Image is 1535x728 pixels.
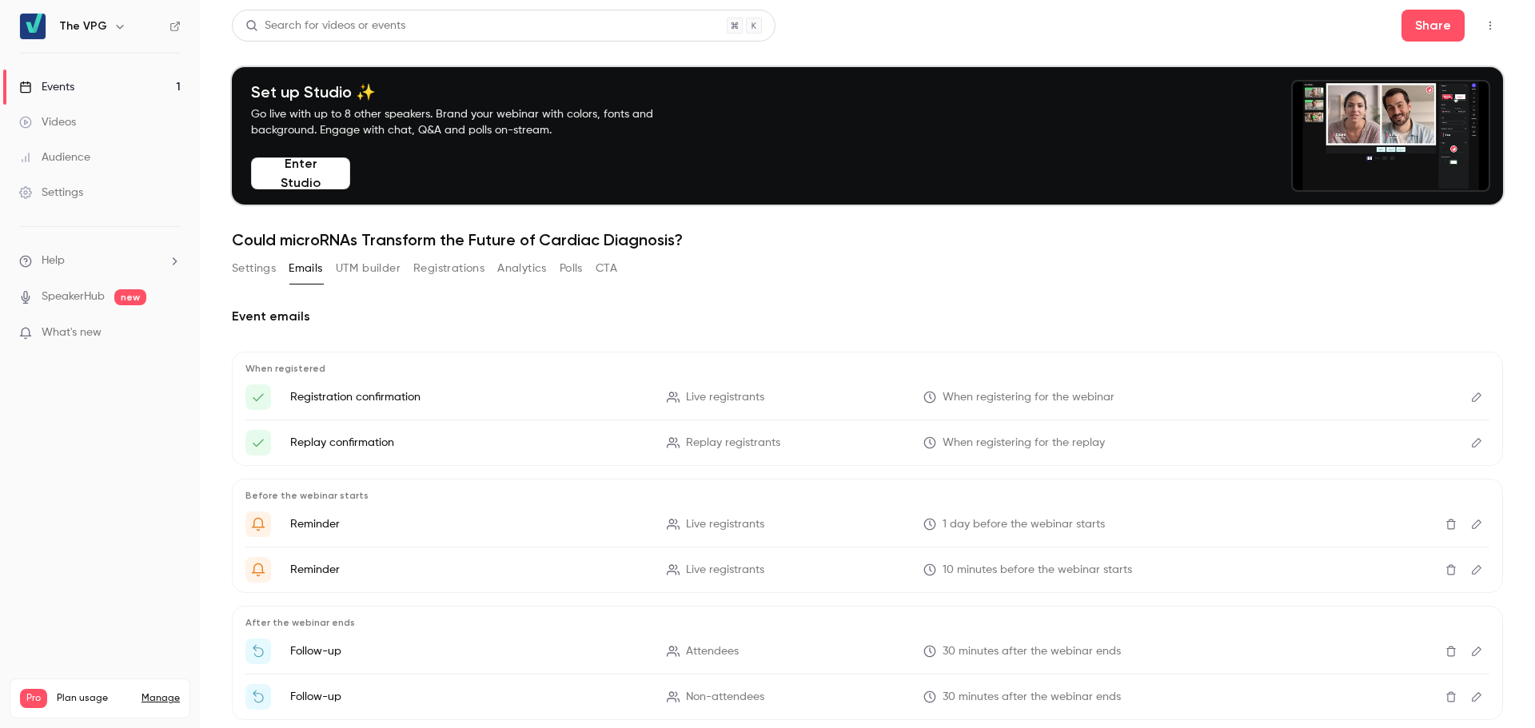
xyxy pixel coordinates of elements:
h2: Event emails [232,307,1503,326]
span: Live registrants [686,389,764,406]
button: Enter Studio [251,157,350,189]
span: 10 minutes before the webinar starts [943,562,1132,579]
p: Before the webinar starts [245,489,1489,502]
h1: Could microRNAs Transform the Future of Cardiac Diagnosis? [232,230,1503,249]
p: Reminder [290,516,648,532]
button: Emails [289,256,322,281]
span: 30 minutes after the webinar ends [943,643,1121,660]
li: Get Ready for '{{ event_name }}' tomorrow! [245,511,1489,537]
p: When registered [245,362,1489,375]
button: CTA [596,256,617,281]
button: Delete [1438,684,1464,710]
img: The VPG [20,14,46,39]
li: {{ event_name }} is about to go live [245,557,1489,583]
div: Videos [19,114,76,130]
a: SpeakerHub [42,288,105,305]
li: help-dropdown-opener [19,253,181,269]
p: After the webinar ends [245,616,1489,629]
a: Manage [142,692,180,705]
button: UTM builder [336,256,401,281]
button: Edit [1464,557,1489,583]
div: Audience [19,149,90,165]
span: Attendees [686,643,739,660]
h6: The VPG [59,18,107,34]
button: Edit [1464,684,1489,710]
li: Here's your access link to {{ event_name }}! [245,384,1489,410]
iframe: Noticeable Trigger [161,326,181,340]
li: Watch the replay of {{ event_name }} [245,684,1489,710]
button: Polls [560,256,583,281]
div: Search for videos or events [245,18,405,34]
button: Analytics [497,256,547,281]
button: Edit [1464,384,1489,410]
p: Replay confirmation [290,435,648,451]
p: Go live with up to 8 other speakers. Brand your webinar with colors, fonts and background. Engage... [251,106,691,138]
span: Live registrants [686,516,764,533]
span: Pro [20,689,47,708]
p: Reminder [290,562,648,578]
p: Follow-up [290,689,648,705]
button: Edit [1464,511,1489,537]
span: When registering for the replay [943,435,1105,452]
span: When registering for the webinar [943,389,1114,406]
span: Non-attendees [686,689,764,706]
button: Delete [1438,557,1464,583]
span: new [114,289,146,305]
button: Registrations [413,256,484,281]
span: Live registrants [686,562,764,579]
span: Plan usage [57,692,132,705]
p: Follow-up [290,643,648,659]
div: Events [19,79,74,95]
span: Help [42,253,65,269]
span: What's new [42,324,102,341]
button: Edit [1464,430,1489,455]
li: Here's your access link to {{ event_name }}! [245,430,1489,455]
li: Thanks for attending {{ event_name }} [245,638,1489,664]
button: Edit [1464,638,1489,664]
button: Share [1401,10,1465,42]
button: Delete [1438,511,1464,537]
h4: Set up Studio ✨ [251,82,691,101]
span: Replay registrants [686,435,780,452]
p: Registration confirmation [290,389,648,405]
div: Settings [19,185,83,201]
span: 1 day before the webinar starts [943,516,1105,533]
span: 30 minutes after the webinar ends [943,689,1121,706]
button: Settings [232,256,276,281]
button: Delete [1438,638,1464,664]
